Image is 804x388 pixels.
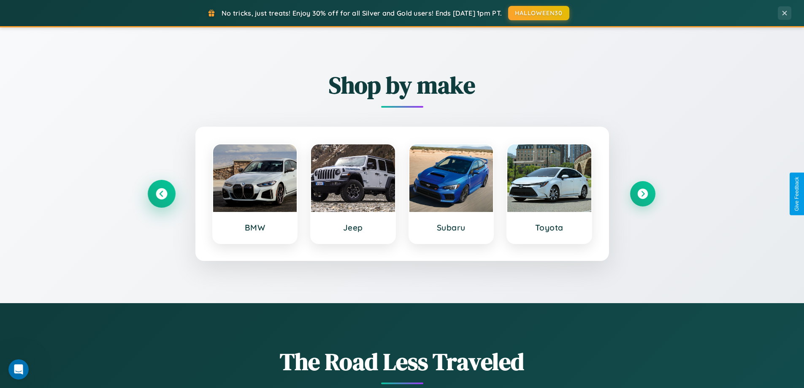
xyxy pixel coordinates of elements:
[149,69,655,101] h2: Shop by make
[149,345,655,378] h1: The Road Less Traveled
[516,222,583,233] h3: Toyota
[8,359,29,380] iframe: Intercom live chat
[222,222,289,233] h3: BMW
[222,9,502,17] span: No tricks, just treats! Enjoy 30% off for all Silver and Gold users! Ends [DATE] 1pm PT.
[319,222,387,233] h3: Jeep
[418,222,485,233] h3: Subaru
[794,177,800,211] div: Give Feedback
[508,6,569,20] button: HALLOWEEN30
